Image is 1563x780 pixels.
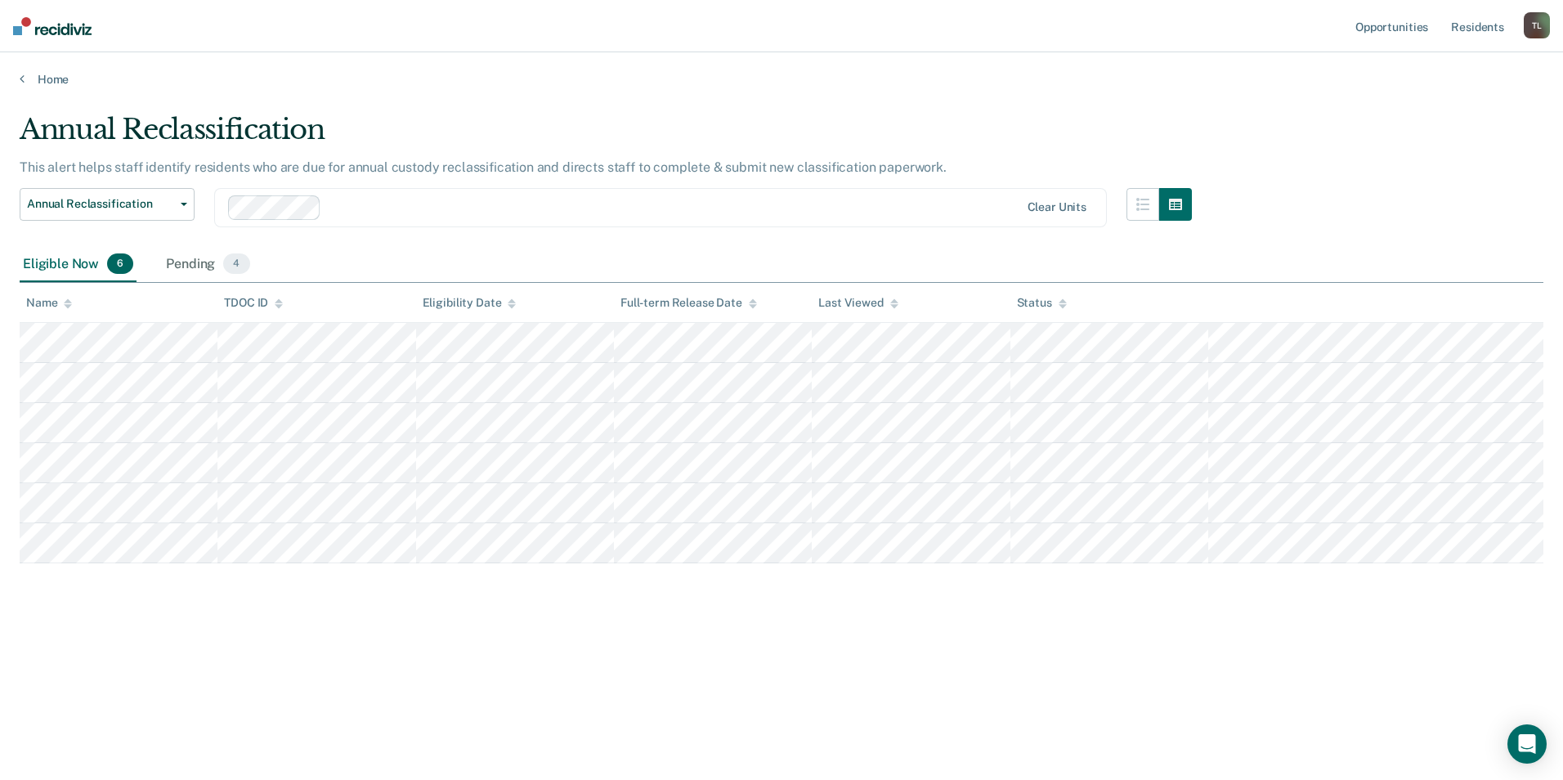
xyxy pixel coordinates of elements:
[223,253,249,275] span: 4
[1507,724,1547,764] div: Open Intercom Messenger
[20,159,947,175] p: This alert helps staff identify residents who are due for annual custody reclassification and dir...
[13,17,92,35] img: Recidiviz
[423,296,517,310] div: Eligibility Date
[20,113,1192,159] div: Annual Reclassification
[20,72,1543,87] a: Home
[107,253,133,275] span: 6
[26,296,72,310] div: Name
[20,247,137,283] div: Eligible Now6
[20,188,195,221] button: Annual Reclassification
[620,296,757,310] div: Full-term Release Date
[224,296,283,310] div: TDOC ID
[1524,12,1550,38] button: TL
[163,247,253,283] div: Pending4
[1028,200,1087,214] div: Clear units
[1017,296,1067,310] div: Status
[1524,12,1550,38] div: T L
[27,197,174,211] span: Annual Reclassification
[818,296,898,310] div: Last Viewed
